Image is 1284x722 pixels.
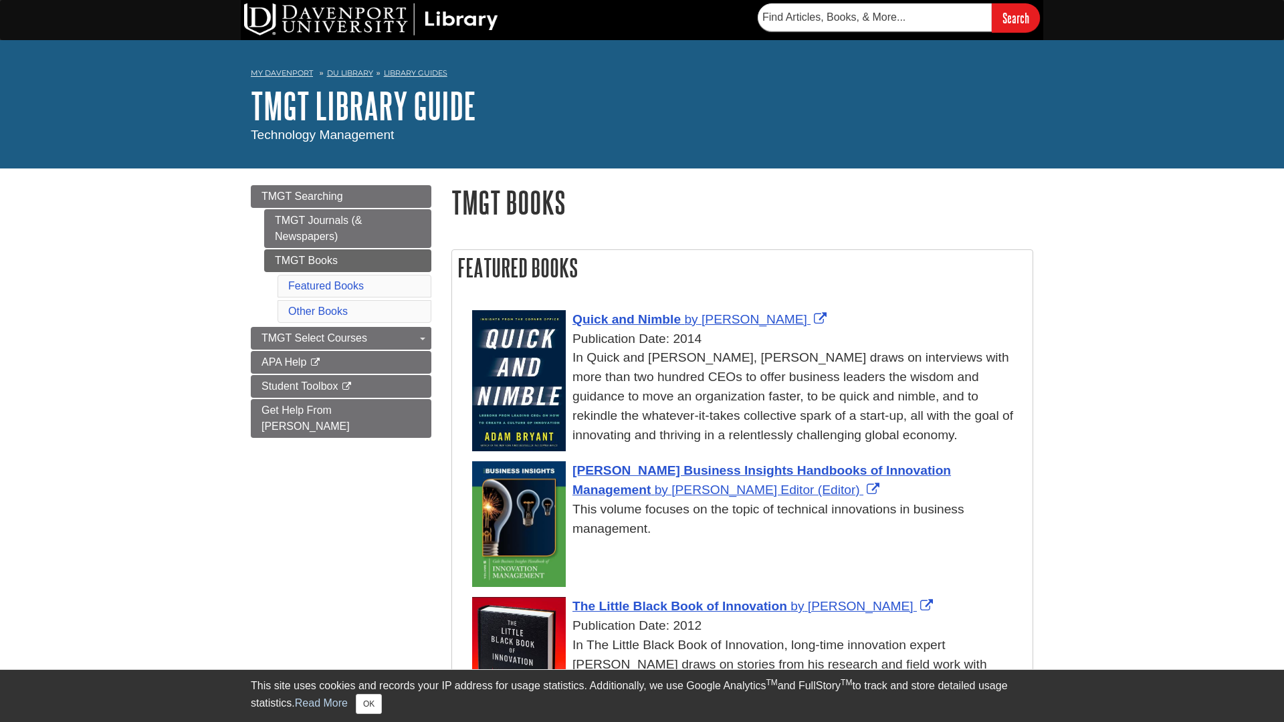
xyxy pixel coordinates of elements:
a: TMGT Searching [251,185,431,208]
sup: TM [841,678,852,687]
a: Link opens in new window [572,599,936,613]
div: Publication Date: 2012 [472,616,1026,636]
span: TMGT Searching [261,191,343,202]
a: APA Help [251,351,431,374]
a: Read More [295,697,348,709]
span: [PERSON_NAME] Business Insights Handbooks of Innovation Management [572,463,951,497]
input: Find Articles, Books, & More... [758,3,992,31]
span: Get Help From [PERSON_NAME] [261,404,350,432]
a: Other Books [288,306,348,317]
h1: TMGT Books [451,185,1033,219]
img: DU Library [244,3,498,35]
a: DU Library [327,68,373,78]
div: This site uses cookies and records your IP address for usage statistics. Additionally, we use Goo... [251,678,1033,714]
span: by [684,312,698,326]
div: This volume focuses on the topic of technical innovations in business management. [472,500,1026,539]
span: [PERSON_NAME] Editor (Editor) [671,483,860,497]
a: TMGT Select Courses [251,327,431,350]
a: TMGT Books [264,249,431,272]
span: by [655,483,668,497]
sup: TM [766,678,777,687]
span: Quick and Nimble [572,312,681,326]
a: Link opens in new window [572,463,951,497]
a: TMGT Journals (& Newspapers) [264,209,431,248]
button: Close [356,694,382,714]
form: Searches DU Library's articles, books, and more [758,3,1040,32]
a: TMGT Library Guide [251,85,476,126]
span: TMGT Select Courses [261,332,367,344]
i: This link opens in a new window [310,358,321,367]
div: In The Little Black Book of Innovation, long-time innovation expert [PERSON_NAME] draws on storie... [472,636,1026,693]
input: Search [992,3,1040,32]
a: Link opens in new window [572,312,830,326]
h2: Featured Books [452,250,1033,285]
span: [PERSON_NAME] [702,312,807,326]
a: My Davenport [251,68,313,79]
span: [PERSON_NAME] [808,599,914,613]
div: Guide Page Menu [251,185,431,438]
div: Publication Date: 2014 [472,330,1026,349]
a: Library Guides [384,68,447,78]
nav: breadcrumb [251,64,1033,86]
i: This link opens in a new window [341,382,352,391]
span: by [790,599,804,613]
a: Get Help From [PERSON_NAME] [251,399,431,438]
span: Student Toolbox [261,380,338,392]
span: APA Help [261,356,306,368]
div: In Quick and [PERSON_NAME], [PERSON_NAME] draws on interviews with more than two hundred CEOs to ... [472,348,1026,445]
span: The Little Black Book of Innovation [572,599,787,613]
a: Student Toolbox [251,375,431,398]
span: Technology Management [251,128,394,142]
a: Featured Books [288,280,364,291]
